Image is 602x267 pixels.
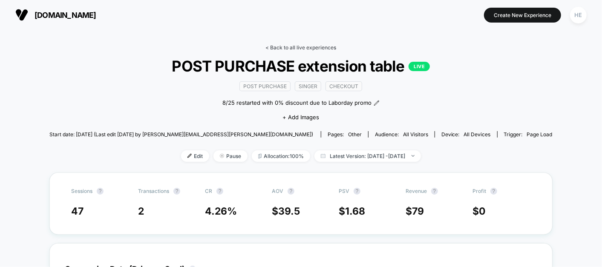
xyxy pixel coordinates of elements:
span: Start date: [DATE] (Last edit [DATE] by [PERSON_NAME][EMAIL_ADDRESS][PERSON_NAME][DOMAIN_NAME]) [49,131,313,138]
span: Profit [472,188,486,194]
span: Latest Version: [DATE] - [DATE] [314,150,421,162]
p: LIVE [409,62,430,71]
span: Revenue [406,188,427,194]
img: rebalance [258,154,262,158]
button: [DOMAIN_NAME] [13,8,99,22]
span: Sessions [71,188,92,194]
button: ? [490,188,497,195]
span: 4.26 % [205,205,237,217]
span: 1.68 [345,205,365,217]
span: 2 [138,205,144,217]
button: Create New Experience [484,8,561,23]
span: Edit [181,150,209,162]
span: Allocation: 100% [252,150,310,162]
span: other [348,131,362,138]
span: Post Purchase [239,81,291,91]
button: ? [431,188,438,195]
div: Audience: [375,131,428,138]
span: Transactions [138,188,169,194]
button: ? [216,188,223,195]
button: ? [173,188,180,195]
div: HE [570,7,587,23]
span: checkout [325,81,362,91]
span: $ [272,205,300,217]
div: Pages: [328,131,362,138]
span: All Visitors [403,131,428,138]
img: end [412,155,415,157]
span: Page Load [527,131,553,138]
span: PSV [339,188,349,194]
span: $ [339,205,365,217]
span: 47 [71,205,84,217]
img: edit [187,154,192,158]
span: + Add Images [282,114,319,121]
span: all devices [464,131,491,138]
button: HE [567,6,589,24]
div: Trigger: [504,131,553,138]
button: ? [97,188,104,195]
span: $ [406,205,424,217]
span: $ [472,205,486,217]
span: CR [205,188,212,194]
span: Device: [435,131,497,138]
button: ? [288,188,294,195]
span: Singer [295,81,321,91]
span: POST PURCHASE extension table [75,57,527,75]
span: [DOMAIN_NAME] [35,11,96,20]
span: 39.5 [278,205,300,217]
img: Visually logo [15,9,28,21]
span: 8/25 restarted with 0% discount due to Laborday promo [222,99,372,107]
span: AOV [272,188,283,194]
img: end [220,154,224,158]
img: calendar [321,154,325,158]
button: ? [354,188,360,195]
span: 0 [479,205,486,217]
span: 79 [412,205,424,217]
a: < Back to all live experiences [266,44,337,51]
span: Pause [213,150,248,162]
